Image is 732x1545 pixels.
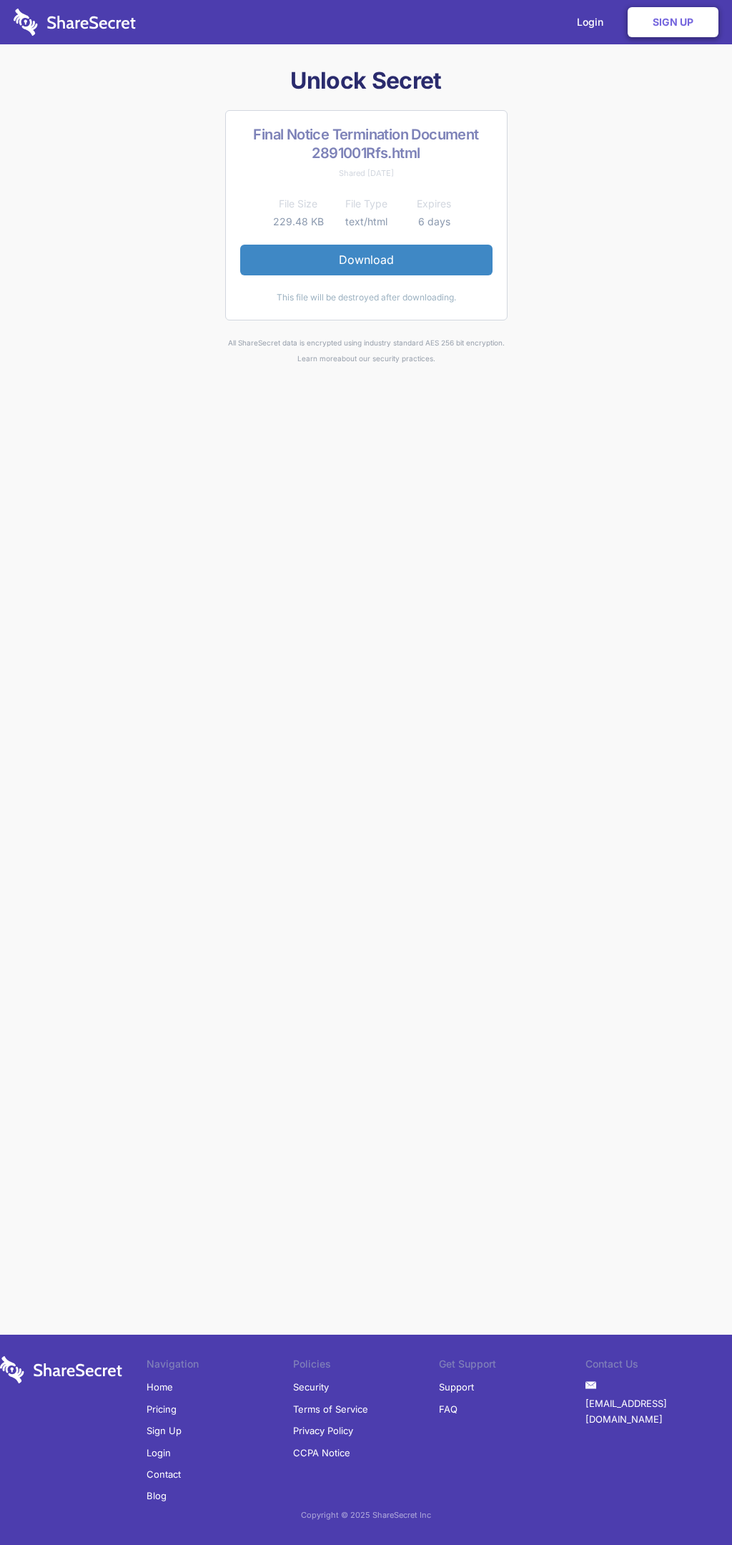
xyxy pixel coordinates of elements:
[400,213,468,230] td: 6 days
[147,1356,293,1376] li: Navigation
[297,354,337,363] a: Learn more
[147,1398,177,1420] a: Pricing
[264,213,332,230] td: 229.48 KB
[293,1398,368,1420] a: Terms of Service
[147,1485,167,1506] a: Blog
[147,1376,173,1398] a: Home
[240,245,493,275] a: Download
[293,1376,329,1398] a: Security
[147,1442,171,1463] a: Login
[332,195,400,212] th: File Type
[240,290,493,305] div: This file will be destroyed after downloading.
[585,1393,732,1431] a: [EMAIL_ADDRESS][DOMAIN_NAME]
[240,125,493,162] h2: Final Notice Termination Document 2891001Rfs.html
[240,165,493,181] div: Shared [DATE]
[439,1356,585,1376] li: Get Support
[293,1442,350,1463] a: CCPA Notice
[264,195,332,212] th: File Size
[293,1420,353,1441] a: Privacy Policy
[439,1376,474,1398] a: Support
[293,1356,440,1376] li: Policies
[14,9,136,36] img: logo-wordmark-white-trans-d4663122ce5f474addd5e946df7df03e33cb6a1c49d2221995e7729f52c070b2.svg
[628,7,718,37] a: Sign Up
[332,213,400,230] td: text/html
[585,1356,732,1376] li: Contact Us
[147,1420,182,1441] a: Sign Up
[439,1398,457,1420] a: FAQ
[400,195,468,212] th: Expires
[147,1463,181,1485] a: Contact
